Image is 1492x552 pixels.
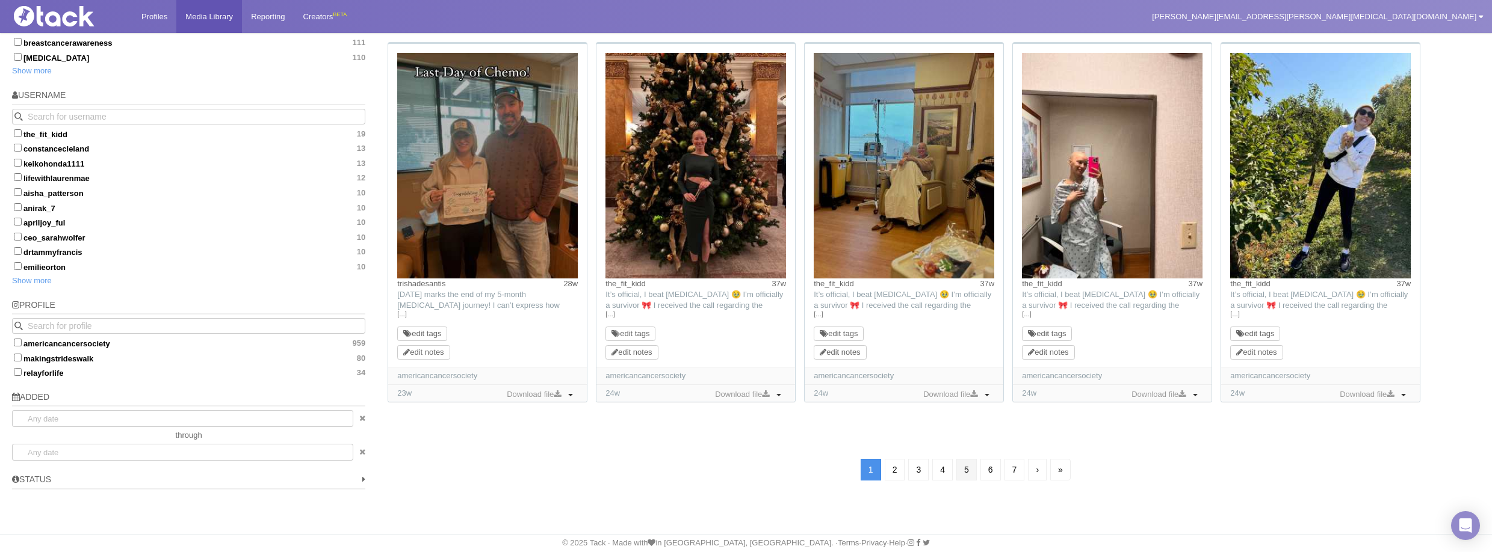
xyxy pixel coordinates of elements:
a: 1 [861,459,881,480]
input: ceo_sarahwolfer10 [14,233,22,241]
input: relayforlife34 [14,368,22,376]
input: Search for username [12,109,365,124]
div: americancancersociety [1230,370,1411,381]
a: edit notes [611,348,652,357]
button: Search [12,109,28,124]
svg: Search [14,322,23,330]
a: […] [1230,309,1411,320]
a: edit tags [403,329,441,338]
img: Image may contain: nature, outdoors, countryside, boy, male, person, teen, rural, farm, alcohol, ... [1230,53,1411,278]
a: the_fit_kidd [1230,279,1271,288]
time: Added: 3/21/2025, 2:55:18 PM [605,388,620,397]
label: drtammyfrancis [12,245,365,257]
time: Added: 3/21/2025, 2:55:16 PM [814,388,828,397]
label: lifewithlaurenmae [12,171,365,183]
a: Download file [920,388,980,401]
input: emilieorton10 [14,262,22,270]
input: drtammyfrancis10 [14,247,22,255]
a: 7 [1004,459,1025,480]
time: Added: 3/21/2025, 2:55:13 PM [1230,388,1245,397]
input: aisha_patterson10 [14,188,22,196]
span: 80 [357,354,365,363]
div: americancancersociety [397,370,578,381]
label: the_fit_kidd [12,127,365,140]
a: edit tags [611,329,649,338]
img: Image may contain: indoors, barbershop, adult, female, person, woman, beauty salon, clothing, foo... [814,53,994,278]
a: edit tags [1028,329,1066,338]
a: the_fit_kidd [1022,279,1062,288]
time: Posted: 12/23/2024, 2:40:15 PM [772,278,786,289]
a: edit notes [820,348,860,357]
a: edit notes [1236,348,1277,357]
input: anirak_710 [14,203,22,211]
span: 110 [353,53,366,63]
time: Posted: 12/23/2024, 2:40:15 PM [1188,278,1203,289]
img: Image may contain: head, person, adult, female, woman, face, electrical device, switch, clothing,... [1022,53,1203,278]
input: lifewithlaurenmae12 [14,173,22,181]
span: 10 [357,218,365,227]
img: Image may contain: adult, female, person, woman, lady, christmas, christmas decorations, festival... [605,53,786,278]
span: 10 [357,203,365,213]
div: © 2025 Tack · Made with in [GEOGRAPHIC_DATA], [GEOGRAPHIC_DATA]. · · · · [3,538,1489,548]
a: Next [1028,459,1047,480]
a: trishadesantis [397,279,445,288]
span: 111 [353,38,366,48]
span: 13 [357,144,365,153]
span: It’s official, I beat [MEDICAL_DATA] 🥹 I’m officially a survivor 🎀 I received the call regarding ... [1022,290,1203,494]
label: constancecleland [12,142,365,154]
span: 10 [357,247,365,257]
button: Search [12,318,28,334]
div: BETA [333,8,347,21]
a: clear [353,410,365,427]
div: americancancersociety [814,370,994,381]
a: edit notes [1028,348,1068,357]
div: through [12,427,365,444]
time: Added: 3/21/2025, 2:55:15 PM [1022,388,1036,397]
img: Image may contain: face, head, person, photography, portrait, clothing, pants, baseball cap, cap,... [397,53,578,278]
label: [MEDICAL_DATA] [12,51,365,63]
label: keikohonda1111 [12,157,365,169]
div: americancancersociety [605,370,786,381]
time: Posted: 12/23/2024, 2:40:15 PM [1396,278,1411,289]
span: 13 [357,159,365,168]
span: 10 [357,188,365,198]
input: keikohonda111113 [14,159,22,167]
a: 6 [980,459,1001,480]
a: clear [353,444,365,461]
time: Posted: 2/18/2025, 9:40:42 PM [563,278,578,289]
span: 12 [357,173,365,183]
label: aisha_patterson [12,186,365,198]
span: 34 [357,368,365,378]
span: 10 [357,262,365,272]
input: [MEDICAL_DATA]110 [14,53,22,61]
a: edit notes [403,348,444,357]
label: anirak_7 [12,201,365,213]
a: Download file [1337,388,1397,401]
span: It’s official, I beat [MEDICAL_DATA] 🥹 I’m officially a survivor 🎀 I received the call regarding ... [605,290,786,494]
a: Download file [712,388,772,401]
a: edit tags [820,329,858,338]
time: Added: 3/31/2025, 4:38:22 PM [397,388,412,397]
a: 3 [908,459,929,480]
input: Any date [12,410,353,427]
a: […] [814,309,994,320]
span: It’s official, I beat [MEDICAL_DATA] 🥹 I’m officially a survivor 🎀 I received the call regarding ... [814,290,994,494]
span: [DATE] marks the end of my 5-month [MEDICAL_DATA] journey! I can’t express how happy I am! While ... [397,290,578,440]
label: emilieorton [12,260,365,272]
h5: Status [12,475,365,489]
a: […] [1022,309,1203,320]
label: makingstrideswalk [12,352,365,364]
time: Posted: 12/23/2024, 2:40:15 PM [980,278,994,289]
a: […] [397,309,578,320]
a: Download file [504,388,564,401]
input: breastcancerawareness111 [14,38,22,46]
a: Privacy [861,538,887,547]
a: the_fit_kidd [814,279,854,288]
input: apriljoy_ful10 [14,218,22,225]
a: Help [889,538,905,547]
a: Last [1050,459,1071,480]
span: 19 [357,129,365,139]
input: the_fit_kidd19 [14,129,22,137]
h5: Username [12,91,365,105]
input: constancecleland13 [14,144,22,152]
